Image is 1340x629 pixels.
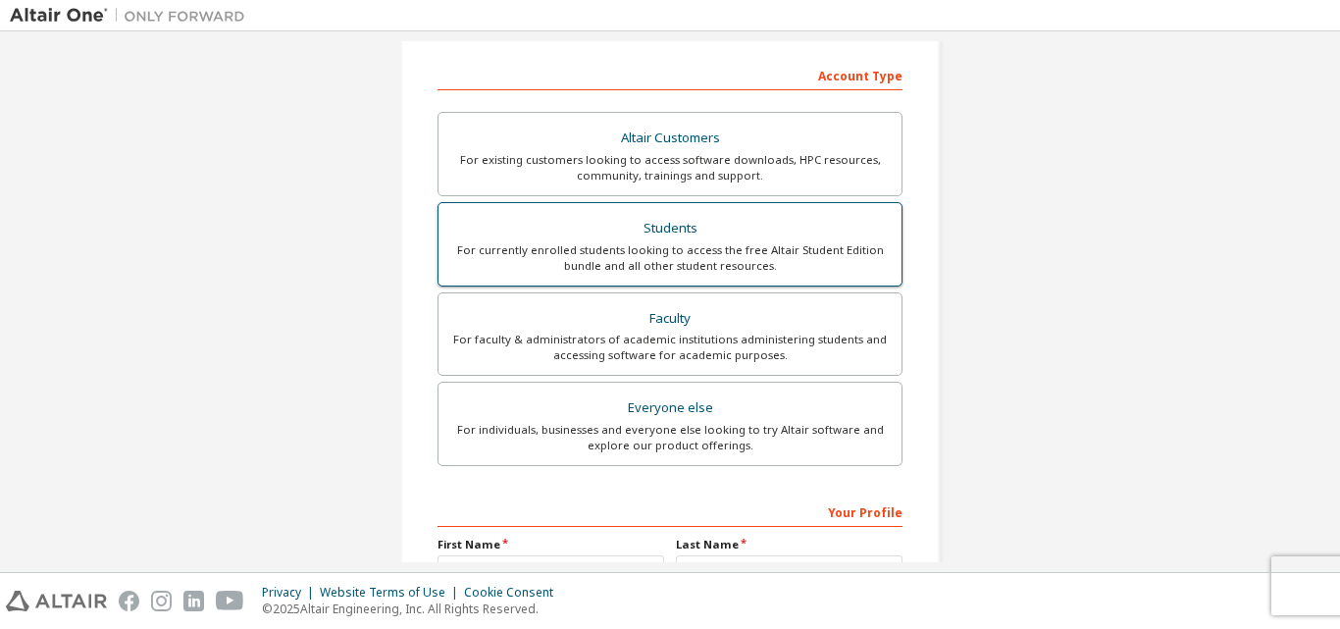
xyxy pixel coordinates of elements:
div: Privacy [262,585,320,601]
div: Cookie Consent [464,585,565,601]
label: Last Name [676,537,902,552]
img: Altair One [10,6,255,26]
div: Your Profile [438,496,902,527]
div: For existing customers looking to access software downloads, HPC resources, community, trainings ... [450,152,890,183]
div: For individuals, businesses and everyone else looking to try Altair software and explore our prod... [450,422,890,453]
div: For faculty & administrators of academic institutions administering students and accessing softwa... [450,332,890,363]
p: © 2025 Altair Engineering, Inc. All Rights Reserved. [262,601,565,617]
div: Altair Customers [450,125,890,152]
div: Everyone else [450,394,890,422]
img: facebook.svg [119,591,139,611]
img: instagram.svg [151,591,172,611]
img: linkedin.svg [183,591,204,611]
div: Students [450,215,890,242]
img: altair_logo.svg [6,591,107,611]
div: Website Terms of Use [320,585,464,601]
label: First Name [438,537,664,552]
div: For currently enrolled students looking to access the free Altair Student Edition bundle and all ... [450,242,890,274]
div: Faculty [450,305,890,333]
div: Account Type [438,59,902,90]
img: youtube.svg [216,591,244,611]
